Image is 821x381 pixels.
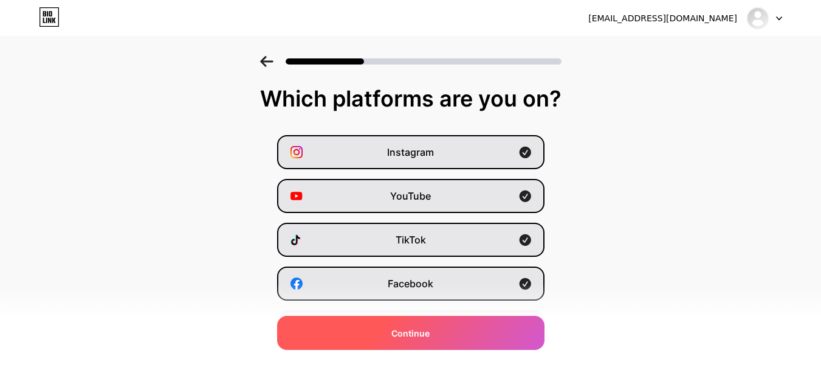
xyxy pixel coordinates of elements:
[390,189,431,203] span: YouTube
[391,327,430,340] span: Continue
[746,7,769,30] img: geniehealth
[373,364,448,379] span: Buy Me a Coffee
[396,232,426,247] span: TikTok
[12,86,809,111] div: Which platforms are you on?
[588,12,737,25] div: [EMAIL_ADDRESS][DOMAIN_NAME]
[388,276,433,291] span: Facebook
[387,145,434,159] span: Instagram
